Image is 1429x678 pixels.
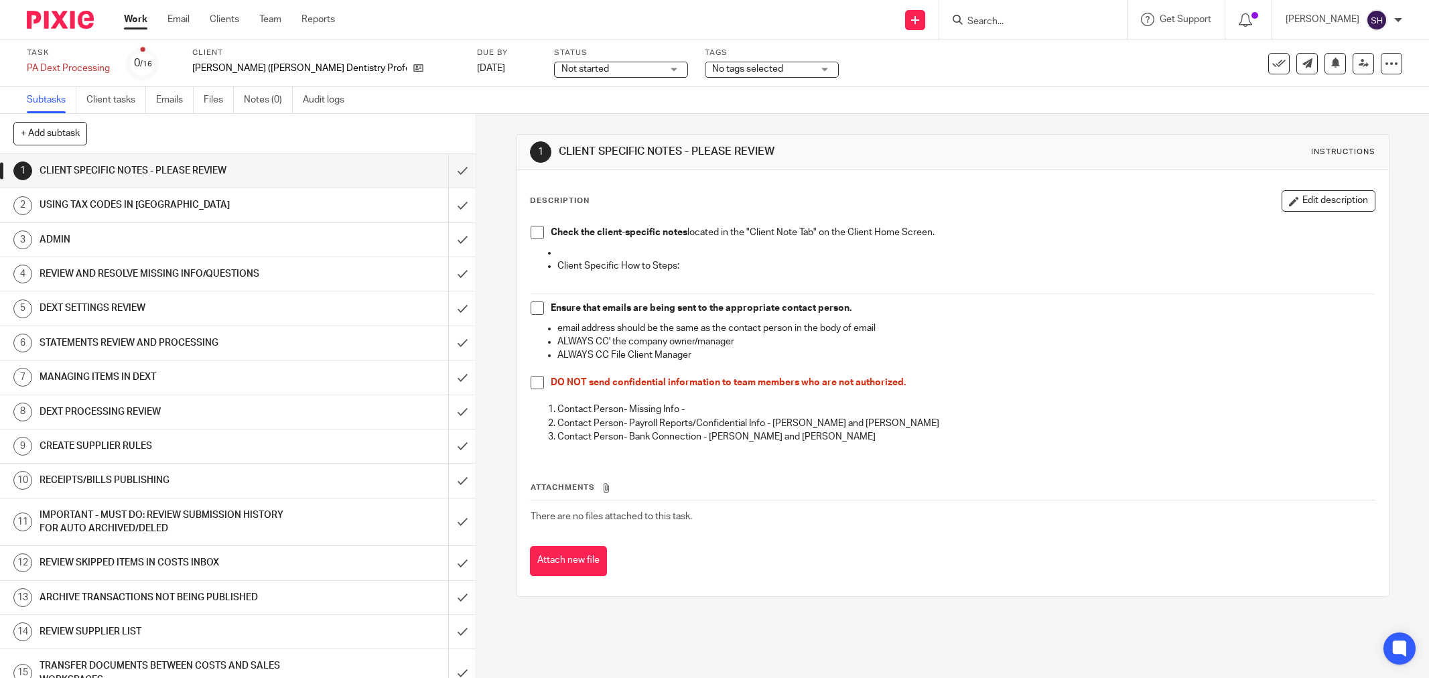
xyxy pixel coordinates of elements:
strong: Ensure that emails are being sent to the appropriate contact person. [551,303,852,313]
label: Tags [705,48,839,58]
a: Subtasks [27,87,76,113]
input: Search [966,16,1087,28]
h1: USING TAX CODES IN [GEOGRAPHIC_DATA] [40,195,303,215]
div: 7 [13,368,32,387]
span: No tags selected [712,64,783,74]
div: 1 [530,141,551,163]
div: 14 [13,622,32,641]
p: located in the "Client Note Tab" on the Client Home Screen. [551,226,1375,239]
span: DO NOT send confidential information to team members who are not authorized. [551,378,906,387]
p: [PERSON_NAME] [1286,13,1359,26]
a: Clients [210,13,239,26]
img: Pixie [27,11,94,29]
div: 13 [13,588,32,607]
button: + Add subtask [13,122,87,145]
p: Contact Person- Bank Connection - [PERSON_NAME] and [PERSON_NAME] [557,430,1375,444]
strong: Check the client-specific notes [551,228,687,237]
h1: REVIEW SUPPLIER LIST [40,622,303,642]
p: Contact Person- Missing Info - [557,403,1375,416]
div: 10 [13,471,32,490]
a: Client tasks [86,87,146,113]
h1: REVIEW AND RESOLVE MISSING INFO/QUESTIONS [40,264,303,284]
div: 8 [13,403,32,421]
p: [PERSON_NAME] ([PERSON_NAME] Dentistry Professional Corporation) [192,62,407,75]
p: Description [530,196,590,206]
h1: CREATE SUPPLIER RULES [40,436,303,456]
label: Client [192,48,460,58]
p: email address should be the same as the contact person in the body of email [557,322,1375,335]
label: Status [554,48,688,58]
div: 0 [134,56,152,71]
a: Files [204,87,234,113]
span: [DATE] [477,64,505,73]
div: 12 [13,553,32,572]
small: /16 [140,60,152,68]
div: 2 [13,196,32,215]
div: 3 [13,230,32,249]
div: Instructions [1311,147,1375,157]
p: Contact Person- Payroll Reports/Confidential Info - [PERSON_NAME] and [PERSON_NAME] [557,417,1375,430]
span: Not started [561,64,609,74]
h1: DEXT PROCESSING REVIEW [40,402,303,422]
h1: MANAGING ITEMS IN DEXT [40,367,303,387]
div: 6 [13,334,32,352]
h1: ARCHIVE TRANSACTIONS NOT BEING PUBLISHED [40,588,303,608]
div: 4 [13,265,32,283]
label: Task [27,48,110,58]
a: Work [124,13,147,26]
a: Reports [301,13,335,26]
p: Client Specific How to Steps: [557,259,1375,287]
p: ALWAYS CC' the company owner/manager [557,335,1375,348]
button: Attach new file [530,546,607,576]
div: 5 [13,299,32,318]
span: There are no files attached to this task. [531,512,692,521]
h1: CLIENT SPECIFIC NOTES - PLEASE REVIEW [40,161,303,181]
a: Email [167,13,190,26]
span: Get Support [1160,15,1211,24]
a: Team [259,13,281,26]
h1: STATEMENTS REVIEW AND PROCESSING [40,333,303,353]
span: Attachments [531,484,595,491]
h1: RECEIPTS/BILLS PUBLISHING [40,470,303,490]
h1: IMPORTANT - MUST DO: REVIEW SUBMISSION HISTORY FOR AUTO ARCHIVED/DELED [40,505,303,539]
h1: DEXT SETTINGS REVIEW [40,298,303,318]
label: Due by [477,48,537,58]
a: Audit logs [303,87,354,113]
a: Emails [156,87,194,113]
button: Edit description [1282,190,1375,212]
div: 1 [13,161,32,180]
div: PA Dext Processing [27,62,110,75]
h1: REVIEW SKIPPED ITEMS IN COSTS INBOX [40,553,303,573]
h1: ADMIN [40,230,303,250]
div: 9 [13,437,32,456]
div: 11 [13,513,32,531]
img: svg%3E [1366,9,1387,31]
h1: CLIENT SPECIFIC NOTES - PLEASE REVIEW [559,145,981,159]
p: ALWAYS CC File Client Manager [557,348,1375,362]
a: Notes (0) [244,87,293,113]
